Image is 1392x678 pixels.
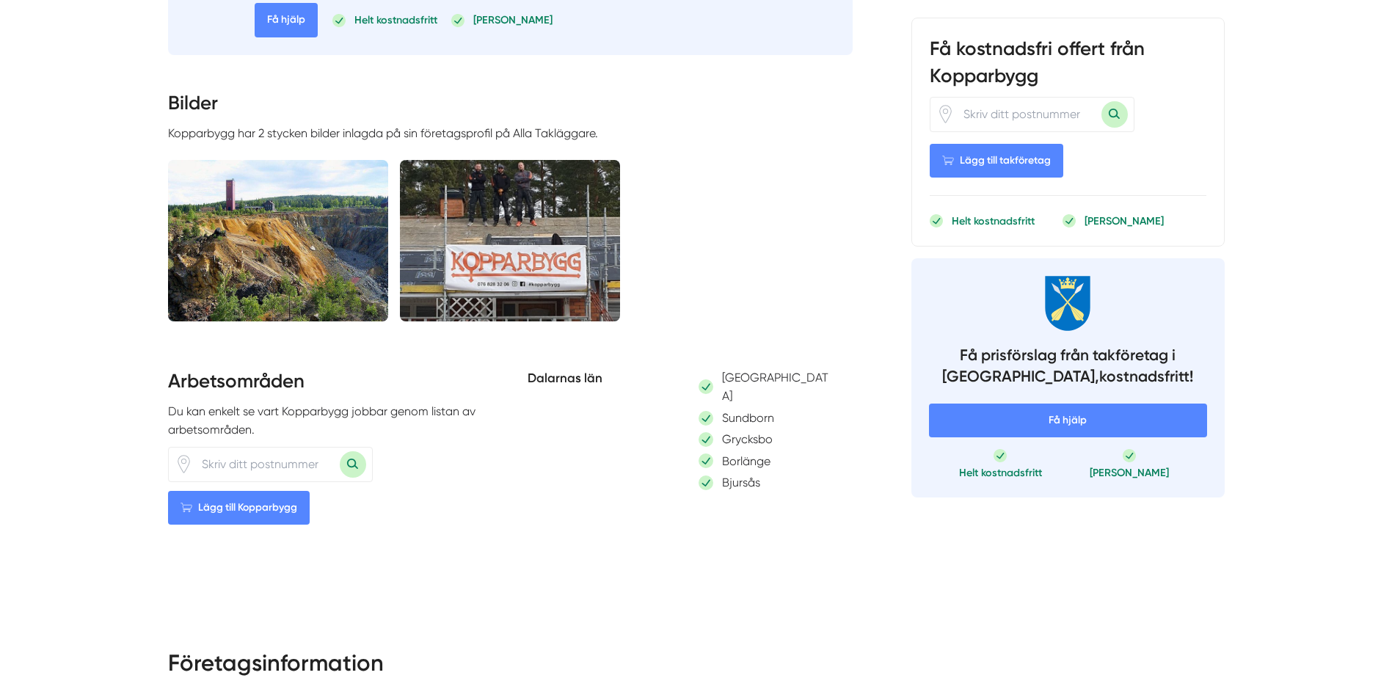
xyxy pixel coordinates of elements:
[955,97,1101,131] input: Skriv ditt postnummer
[929,404,1207,437] span: Få hjälp
[193,448,340,481] input: Skriv ditt postnummer
[1085,214,1164,228] p: [PERSON_NAME]
[722,473,760,492] p: Bjursås
[936,105,955,123] svg: Pin / Karta
[168,368,493,402] h3: Arbetsområden
[959,465,1042,480] p: Helt kostnadsfritt
[168,402,493,440] p: Du kan enkelt se vart Kopparbygg jobbar genom listan av arbetsområden.
[400,160,620,321] img: Bild Kopparbygg (Foton Takläggare, Bild Takföretag)
[168,491,310,525] : Lägg till Kopparbygg
[1090,465,1169,480] p: [PERSON_NAME]
[722,452,770,470] p: Borlänge
[936,105,955,123] span: Klicka för att använda din position.
[952,214,1035,228] p: Helt kostnadsfritt
[354,12,437,27] p: Helt kostnadsfritt
[930,36,1206,96] h3: Få kostnadsfri offert från Kopparbygg
[175,455,193,473] svg: Pin / Karta
[1101,101,1128,128] button: Sök med postnummer
[168,160,388,321] img: Bild Kopparbygg (Foton Takläggare, Bild Takföretag)
[473,12,553,27] p: [PERSON_NAME]
[255,3,318,37] span: Få hjälp
[168,124,853,142] p: Kopparbygg har 2 stycken bilder inlagda på sin företagsprofil på Alla Takläggare.
[722,368,834,406] p: [GEOGRAPHIC_DATA]
[722,409,774,427] p: Sundborn
[175,455,193,473] span: Klicka för att använda din position.
[722,430,773,448] p: Grycksbo
[528,368,663,392] h5: Dalarnas län
[930,144,1063,178] : Lägg till takföretag
[340,451,366,478] button: Sök med postnummer
[929,344,1207,392] h4: Få prisförslag från takföretag i [GEOGRAPHIC_DATA], kostnadsfritt!
[168,90,853,124] h3: Bilder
